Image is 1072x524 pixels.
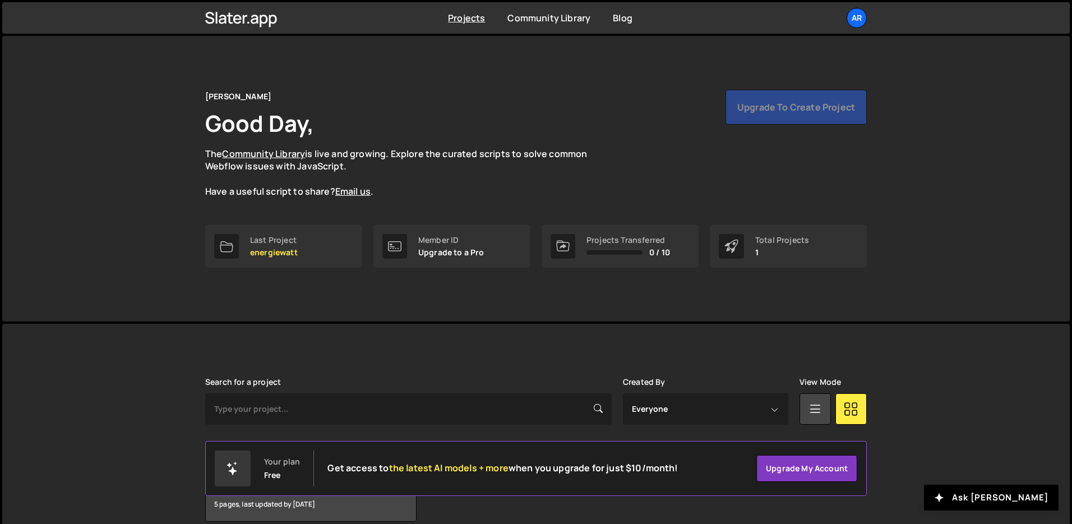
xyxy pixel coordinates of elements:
input: Type your project... [205,393,612,425]
div: Last Project [250,236,298,245]
label: Created By [623,378,666,387]
a: Projects [448,12,485,24]
div: Total Projects [755,236,809,245]
span: 0 / 10 [649,248,670,257]
div: Free [264,471,281,480]
a: Email us [335,185,371,197]
div: Your plan [264,457,300,466]
a: Community Library [507,12,590,24]
a: Blog [613,12,632,24]
label: Search for a project [205,378,281,387]
p: Upgrade to a Pro [418,248,484,257]
p: The is live and growing. Explore the curated scripts to solve common Webflow issues with JavaScri... [205,148,609,198]
p: 1 [755,248,809,257]
a: Last Project energiewatt [205,225,362,268]
div: Projects Transferred [586,236,670,245]
h1: Good Day, [205,108,314,139]
label: View Mode [800,378,841,387]
button: Ask [PERSON_NAME] [924,485,1059,511]
a: Ar [847,8,867,28]
p: energiewatt [250,248,298,257]
div: Member ID [418,236,484,245]
h2: Get access to when you upgrade for just $10/month! [327,463,678,474]
div: [PERSON_NAME] [205,90,271,103]
a: Upgrade my account [756,455,857,482]
div: 5 pages, last updated by [DATE] [206,488,416,521]
span: the latest AI models + more [389,462,509,474]
a: Community Library [222,148,305,160]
